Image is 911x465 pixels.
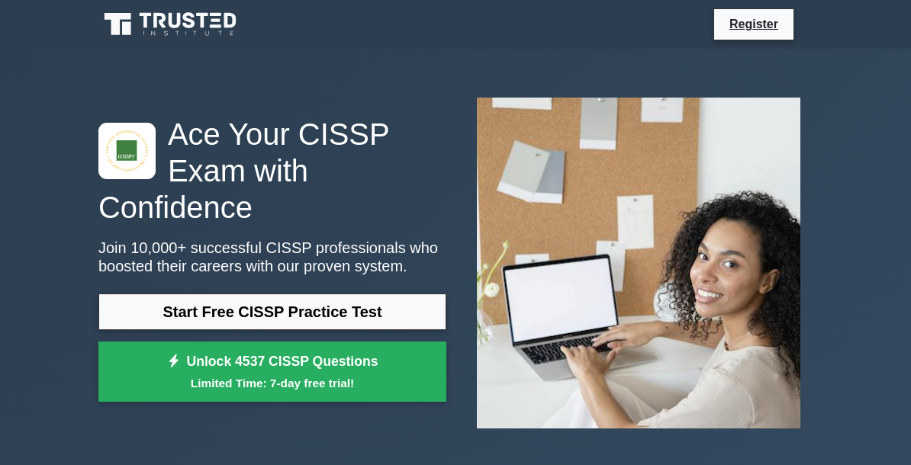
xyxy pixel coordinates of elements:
[98,239,446,275] p: Join 10,000+ successful CISSP professionals who boosted their careers with our proven system.
[98,293,446,330] a: Start Free CISSP Practice Test
[98,117,446,226] h1: Ace Your CISSP Exam with Confidence
[98,342,446,402] a: Unlock 4537 CISSP QuestionsLimited Time: 7-day free trial!
[117,374,427,392] small: Limited Time: 7-day free trial!
[720,14,787,34] a: Register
